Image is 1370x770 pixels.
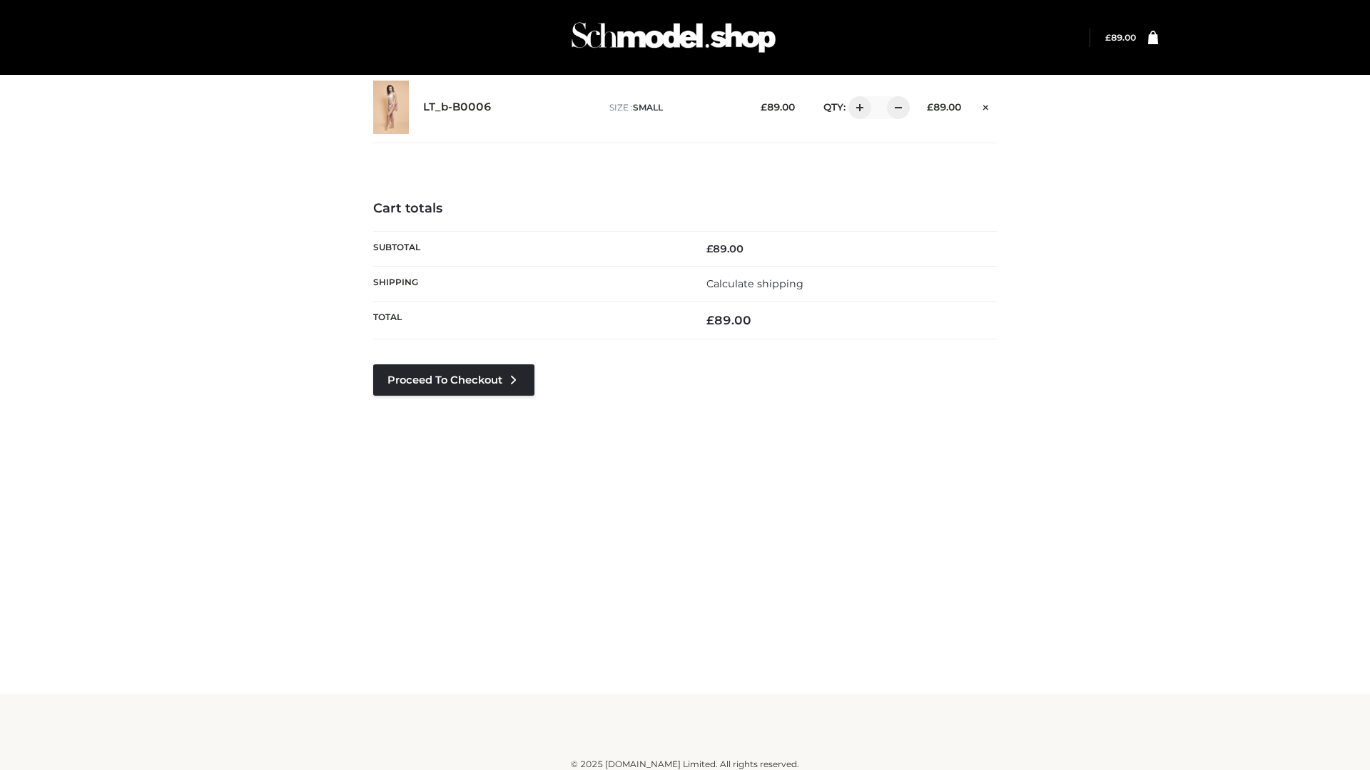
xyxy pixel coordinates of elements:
th: Shipping [373,266,685,301]
span: £ [706,242,713,255]
img: Schmodel Admin 964 [567,9,781,66]
bdi: 89.00 [706,313,751,327]
span: £ [761,101,767,113]
bdi: 89.00 [761,101,795,113]
span: £ [927,101,933,113]
span: £ [1105,32,1111,43]
a: Calculate shipping [706,277,803,290]
th: Subtotal [373,231,685,266]
bdi: 89.00 [1105,32,1136,43]
p: size : [609,101,739,114]
a: Proceed to Checkout [373,364,534,396]
a: £89.00 [1105,32,1136,43]
img: LT_b-B0006 - SMALL [373,81,409,134]
span: SMALL [633,102,663,113]
div: QTY: [809,96,905,119]
a: Remove this item [975,96,997,115]
bdi: 89.00 [706,242,744,255]
h4: Cart totals [373,201,997,217]
a: LT_b-B0006 [423,101,492,114]
bdi: 89.00 [927,101,961,113]
th: Total [373,302,685,339]
span: £ [706,313,714,327]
